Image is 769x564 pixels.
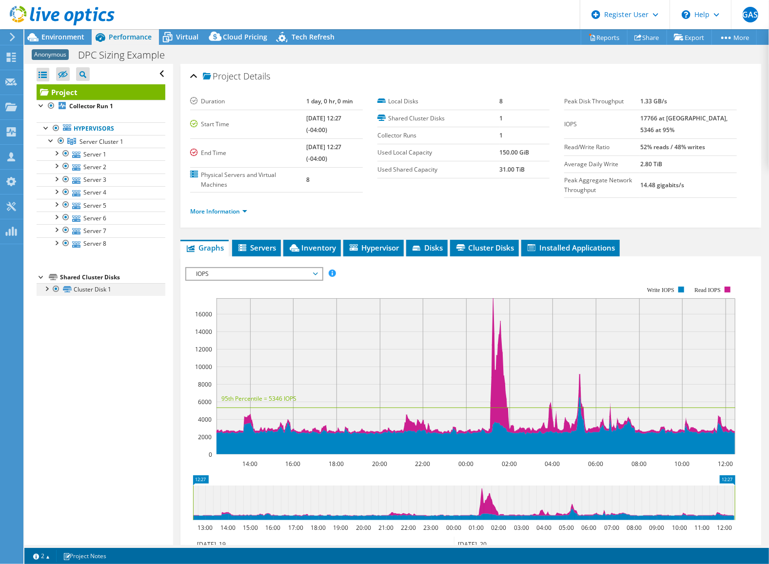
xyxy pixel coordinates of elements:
[537,524,552,532] text: 04:00
[640,97,667,105] b: 1.33 GB/s
[334,524,349,532] text: 19:00
[306,175,310,184] b: 8
[499,114,503,122] b: 1
[564,159,640,169] label: Average Daily Write
[682,10,690,19] svg: \n
[190,148,306,158] label: End Time
[379,524,394,532] text: 21:00
[564,175,640,195] label: Peak Aggregate Network Throughput
[650,524,665,532] text: 09:00
[221,524,236,532] text: 14:00
[37,212,165,224] a: Server 6
[292,32,335,41] span: Tech Refresh
[306,143,342,163] b: [DATE] 12:27 (-04:00)
[564,119,640,129] label: IOPS
[499,165,525,174] b: 31.00 TiB
[191,268,316,280] span: IOPS
[695,524,710,532] text: 11:00
[56,550,113,562] a: Project Notes
[79,137,123,146] span: Server Cluster 1
[311,524,326,532] text: 18:00
[190,207,247,215] a: More Information
[195,328,212,336] text: 14000
[667,30,712,45] a: Export
[198,524,213,532] text: 13:00
[743,7,758,22] span: GAS
[37,135,165,148] a: Server Cluster 1
[356,524,372,532] text: 20:00
[582,524,597,532] text: 06:00
[499,97,503,105] b: 8
[198,433,212,441] text: 2000
[243,524,258,532] text: 15:00
[306,97,354,105] b: 1 day, 0 hr, 0 min
[203,72,241,81] span: Project
[564,97,640,106] label: Peak Disk Throughput
[499,148,529,156] b: 150.00 GiB
[640,181,684,189] b: 14.48 gigabits/s
[190,119,306,129] label: Start Time
[176,32,198,41] span: Virtual
[581,30,628,45] a: Reports
[377,97,499,106] label: Local Disks
[37,122,165,135] a: Hypervisors
[564,142,640,152] label: Read/Write Ratio
[286,460,301,468] text: 16:00
[69,102,113,110] b: Collector Run 1
[559,524,574,532] text: 05:00
[718,460,733,468] text: 12:00
[377,148,499,157] label: Used Local Capacity
[37,224,165,237] a: Server 7
[675,460,690,468] text: 10:00
[492,524,507,532] text: 02:00
[237,243,276,253] span: Servers
[377,165,499,175] label: Used Shared Capacity
[26,550,57,562] a: 2
[605,524,620,532] text: 07:00
[32,49,69,60] span: Anonymous
[41,32,84,41] span: Environment
[109,32,152,41] span: Performance
[717,524,732,532] text: 12:00
[195,363,212,371] text: 10000
[627,30,667,45] a: Share
[469,524,484,532] text: 01:00
[348,243,399,253] span: Hypervisor
[243,460,258,468] text: 14:00
[411,243,443,253] span: Disks
[221,394,296,403] text: 95th Percentile = 5346 IOPS
[640,160,662,168] b: 2.80 TiB
[672,524,688,532] text: 10:00
[198,415,212,424] text: 4000
[60,272,165,283] div: Shared Cluster Disks
[288,243,336,253] span: Inventory
[415,460,431,468] text: 22:00
[37,160,165,173] a: Server 2
[424,524,439,532] text: 23:00
[589,460,604,468] text: 06:00
[37,186,165,199] a: Server 4
[37,199,165,212] a: Server 5
[209,450,212,459] text: 0
[37,84,165,100] a: Project
[514,524,530,532] text: 03:00
[648,287,675,293] text: Write IOPS
[499,131,503,139] b: 1
[373,460,388,468] text: 20:00
[632,460,647,468] text: 08:00
[306,114,342,134] b: [DATE] 12:27 (-04:00)
[640,114,728,134] b: 17766 at [GEOGRAPHIC_DATA], 5346 at 95%
[37,174,165,186] a: Server 3
[695,287,721,293] text: Read IOPS
[37,283,165,296] a: Cluster Disk 1
[223,32,267,41] span: Cloud Pricing
[289,524,304,532] text: 17:00
[243,70,270,82] span: Details
[266,524,281,532] text: 16:00
[401,524,416,532] text: 22:00
[37,100,165,113] a: Collector Run 1
[37,237,165,250] a: Server 8
[74,50,180,60] h1: DPC Sizing Example
[190,97,306,106] label: Duration
[526,243,615,253] span: Installed Applications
